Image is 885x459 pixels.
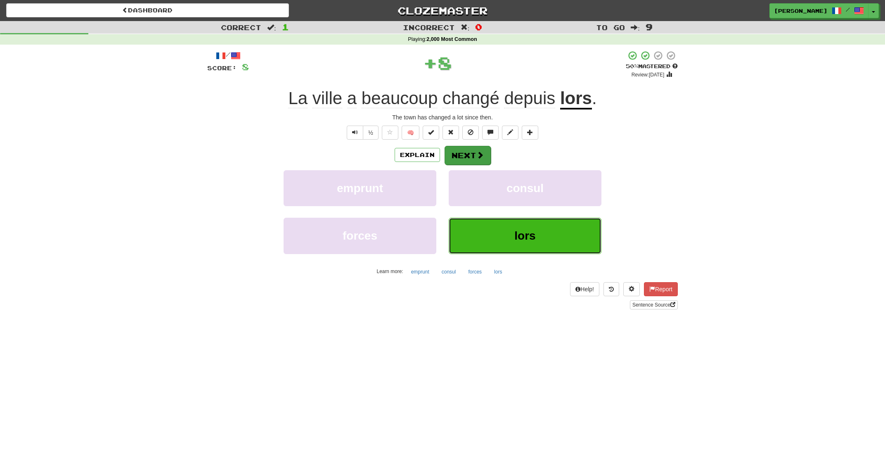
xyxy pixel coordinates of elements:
span: Correct [221,23,261,31]
span: Score: [207,64,237,71]
button: Reset to 0% Mastered (alt+r) [442,126,459,140]
button: Set this sentence to 100% Mastered (alt+m) [423,126,439,140]
span: To go [596,23,625,31]
span: La [288,88,308,108]
span: : [631,24,640,31]
span: 50 % [626,63,638,69]
button: emprunt [284,170,436,206]
span: 9 [646,22,653,32]
span: 1 [282,22,289,32]
span: consul [506,182,544,195]
button: consul [449,170,601,206]
span: . [592,88,597,108]
a: Clozemaster [301,3,584,18]
span: 8 [242,62,249,72]
span: [PERSON_NAME] [774,7,828,14]
div: The town has changed a lot since then. [207,113,678,121]
button: Next [445,146,491,165]
span: emprunt [337,182,383,195]
button: consul [437,266,461,278]
small: Learn more: [377,269,403,274]
span: ville [312,88,342,108]
a: Sentence Source [630,300,678,309]
button: lors [449,218,601,254]
button: forces [464,266,486,278]
button: Add to collection (alt+a) [522,126,538,140]
div: Text-to-speech controls [345,126,379,140]
button: Discuss sentence (alt+u) [482,126,499,140]
span: + [423,50,438,75]
button: Round history (alt+y) [603,282,619,296]
button: Edit sentence (alt+d) [502,126,518,140]
button: lors [490,266,506,278]
button: forces [284,218,436,254]
span: Incorrect [403,23,455,31]
u: lors [560,88,592,109]
span: forces [343,229,377,242]
button: Favorite sentence (alt+f) [382,126,398,140]
button: 🧠 [402,126,419,140]
small: Review: [DATE] [632,72,665,78]
button: Ignore sentence (alt+i) [462,126,479,140]
span: depuis [504,88,555,108]
button: ½ [363,126,379,140]
span: 0 [475,22,482,32]
div: / [207,50,249,61]
span: a [347,88,357,108]
strong: 2,000 Most Common [426,36,477,42]
span: beaucoup [362,88,438,108]
a: Dashboard [6,3,289,17]
button: Help! [570,282,599,296]
button: emprunt [407,266,434,278]
span: : [267,24,276,31]
span: 8 [438,52,452,73]
div: Mastered [626,63,678,70]
a: [PERSON_NAME] / [769,3,868,18]
button: Report [644,282,678,296]
span: / [846,7,850,12]
span: lors [514,229,535,242]
span: : [461,24,470,31]
button: Play sentence audio (ctl+space) [347,126,363,140]
button: Explain [395,148,440,162]
span: changé [442,88,499,108]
